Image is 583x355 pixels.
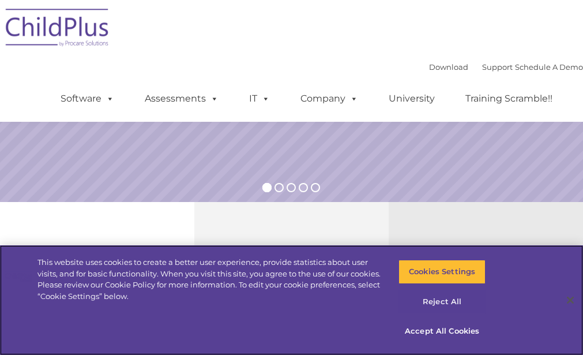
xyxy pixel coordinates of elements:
button: Close [558,287,583,313]
a: Support [482,62,513,72]
font: | [429,62,583,72]
a: Download [429,62,468,72]
a: Company [289,87,370,110]
a: IT [238,87,281,110]
a: Schedule A Demo [515,62,583,72]
div: This website uses cookies to create a better user experience, provide statistics about user visit... [37,257,381,302]
a: Software [49,87,126,110]
button: Reject All [398,290,486,314]
a: Assessments [133,87,230,110]
button: Cookies Settings [398,260,486,284]
a: University [377,87,446,110]
button: Accept All Cookies [398,319,486,343]
a: Training Scramble!! [454,87,564,110]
